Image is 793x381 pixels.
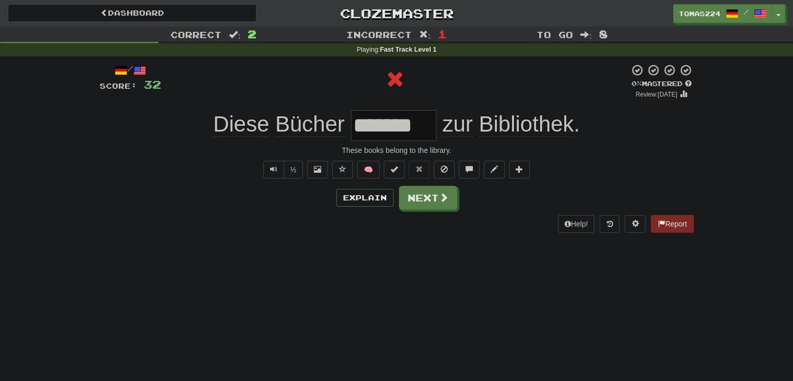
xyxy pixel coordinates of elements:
span: Bibliothek [479,112,574,137]
button: Add to collection (alt+a) [509,161,530,178]
button: Play sentence audio (ctl+space) [263,161,284,178]
div: Mastered [629,79,694,89]
button: ½ [284,161,303,178]
span: Correct [170,29,222,40]
div: / [100,64,161,77]
span: 2 [248,28,257,40]
button: Ignore sentence (alt+i) [434,161,455,178]
span: Diese [213,112,269,137]
div: Text-to-speech controls [261,161,303,178]
span: Incorrect [346,29,412,40]
span: Score: [100,81,137,90]
button: Set this sentence to 100% Mastered (alt+m) [384,161,405,178]
a: Clozemaster [272,4,521,22]
span: : [419,30,431,39]
button: Explain [336,189,394,207]
button: Discuss sentence (alt+u) [459,161,480,178]
span: 8 [599,28,608,40]
button: Report [651,215,693,233]
button: 🧠 [357,161,380,178]
span: 32 [143,78,161,91]
span: 0 % [631,79,642,88]
span: Tomas224 [679,9,721,18]
a: Dashboard [8,4,257,22]
span: Bücher [275,112,345,137]
strong: Fast Track Level 1 [380,46,437,53]
button: Edit sentence (alt+d) [484,161,505,178]
a: Tomas224 / [673,4,772,23]
small: Review: [DATE] [636,91,677,98]
button: Round history (alt+y) [600,215,619,233]
button: Favorite sentence (alt+f) [332,161,353,178]
span: . [436,112,580,137]
span: : [580,30,592,39]
span: 1 [438,28,447,40]
button: Reset to 0% Mastered (alt+r) [409,161,430,178]
span: To go [536,29,573,40]
span: zur [442,112,472,137]
button: Next [399,186,457,210]
button: Help! [558,215,595,233]
span: / [743,8,749,16]
button: Show image (alt+x) [307,161,328,178]
div: These books belong to the library. [100,145,694,156]
span: : [229,30,240,39]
